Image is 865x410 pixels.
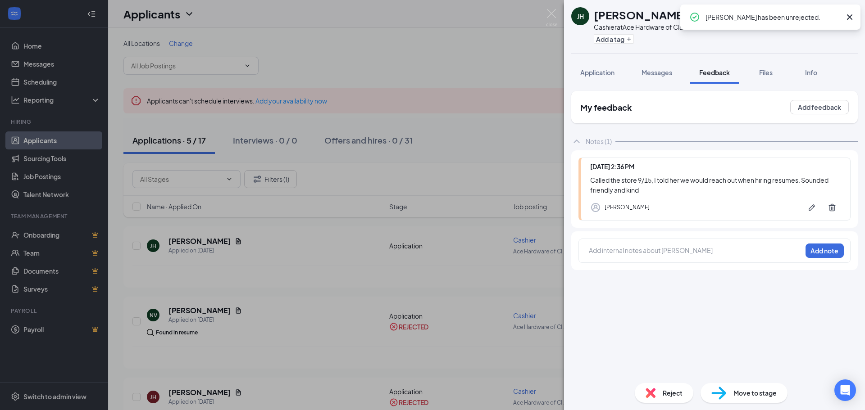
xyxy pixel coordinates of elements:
[663,388,683,398] span: Reject
[577,12,584,21] div: JH
[571,136,582,147] svg: ChevronUp
[689,12,700,23] svg: CheckmarkCircle
[590,175,841,195] div: Called the store 9/15, I told her we would reach out when hiring resumes. Sounded friendly and kind
[594,34,634,44] button: PlusAdd a tag
[594,7,687,23] h1: [PERSON_NAME]
[805,68,817,77] span: Info
[586,137,612,146] div: Notes (1)
[806,243,844,258] button: Add note
[803,198,821,216] button: Pen
[594,23,702,32] div: Cashier at Ace Hardware of Clarkston
[580,68,615,77] span: Application
[834,379,856,401] div: Open Intercom Messenger
[580,102,632,113] h2: My feedback
[733,388,777,398] span: Move to stage
[706,12,841,23] div: [PERSON_NAME] has been unrejected.
[759,68,773,77] span: Files
[790,100,849,114] button: Add feedback
[807,203,816,212] svg: Pen
[823,198,841,216] button: Trash
[590,162,634,171] span: [DATE] 2:36 PM
[828,203,837,212] svg: Trash
[844,12,855,23] svg: Cross
[699,68,730,77] span: Feedback
[642,68,672,77] span: Messages
[605,203,650,212] div: [PERSON_NAME]
[626,36,632,42] svg: Plus
[590,202,601,213] svg: Profile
